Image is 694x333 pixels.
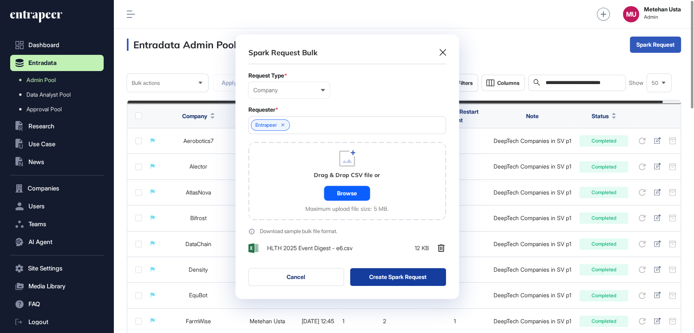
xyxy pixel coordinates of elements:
img: AhpaqJCb49MR9Xxu7SkuGhZYRwWha62sieDtiJP64QGBCNNHjaAAAAAElFTkSuQmCC [248,243,258,253]
div: Request Type [248,72,446,79]
div: Browse [324,186,370,201]
div: Requester [248,106,446,113]
span: Entrapeer [255,122,277,128]
button: Create Spark Request [350,268,446,286]
span: HLTH 2025 Event Digest - e6.csv [267,245,352,251]
div: Maximum upload file size: 5 MB. [305,205,389,212]
a: Download sample bulk file format. [248,228,446,235]
div: Drag & Drop CSV file or [314,171,380,179]
button: Cancel [248,268,344,286]
span: 12 KB [415,245,429,251]
div: Download sample bulk file format. [260,229,337,234]
div: Company [253,87,325,93]
div: Spark Request Bulk [248,48,318,58]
